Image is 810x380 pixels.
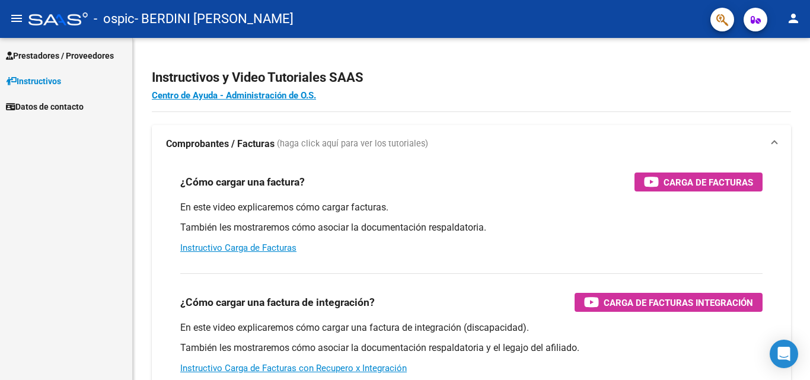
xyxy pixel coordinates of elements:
a: Centro de Ayuda - Administración de O.S. [152,90,316,101]
span: - ospic [94,6,135,32]
mat-expansion-panel-header: Comprobantes / Facturas (haga click aquí para ver los tutoriales) [152,125,791,163]
p: También les mostraremos cómo asociar la documentación respaldatoria y el legajo del afiliado. [180,341,763,355]
span: - BERDINI [PERSON_NAME] [135,6,294,32]
p: En este video explicaremos cómo cargar una factura de integración (discapacidad). [180,321,763,334]
strong: Comprobantes / Facturas [166,138,275,151]
mat-icon: person [786,11,801,25]
p: En este video explicaremos cómo cargar facturas. [180,201,763,214]
button: Carga de Facturas [634,173,763,191]
button: Carga de Facturas Integración [575,293,763,312]
a: Instructivo Carga de Facturas [180,242,296,253]
span: Instructivos [6,75,61,88]
span: (haga click aquí para ver los tutoriales) [277,138,428,151]
span: Carga de Facturas Integración [604,295,753,310]
span: Carga de Facturas [664,175,753,190]
div: Open Intercom Messenger [770,340,798,368]
span: Prestadores / Proveedores [6,49,114,62]
p: También les mostraremos cómo asociar la documentación respaldatoria. [180,221,763,234]
h2: Instructivos y Video Tutoriales SAAS [152,66,791,89]
a: Instructivo Carga de Facturas con Recupero x Integración [180,363,407,373]
h3: ¿Cómo cargar una factura? [180,174,305,190]
h3: ¿Cómo cargar una factura de integración? [180,294,375,311]
mat-icon: menu [9,11,24,25]
span: Datos de contacto [6,100,84,113]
